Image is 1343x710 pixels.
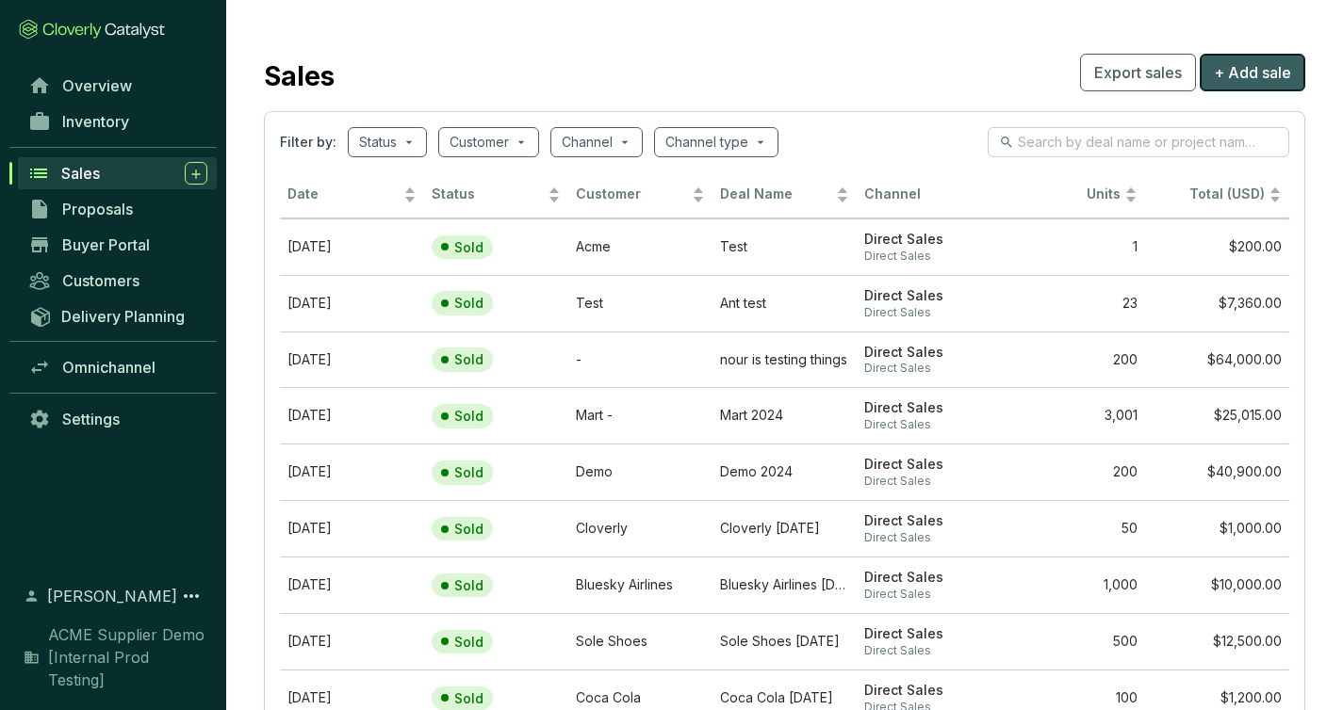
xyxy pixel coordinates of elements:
span: Settings [62,410,120,428]
th: Deal Name [712,172,857,218]
span: Omnichannel [62,358,156,377]
a: Settings [19,403,217,435]
a: Buyer Portal [19,229,217,261]
span: [PERSON_NAME] [47,585,177,607]
button: Export sales [1080,54,1196,91]
a: Delivery Planning [19,300,217,331]
td: Sole Shoes [568,613,712,670]
span: ACME Supplier Demo [Internal Prod Testing] [48,623,207,691]
span: Direct Sales [864,417,993,432]
td: $10,000.00 [1145,557,1289,613]
td: 200 [1001,444,1145,500]
td: 23 [1001,275,1145,331]
td: Aug 31 2023 [280,613,424,670]
td: Bluesky Airlines Jun 01 [712,557,857,613]
a: Overview [19,70,217,102]
td: Ant test [712,275,857,331]
td: 500 [1001,613,1145,670]
td: Sole Shoes Aug 31 [712,613,857,670]
span: Direct Sales [864,682,993,700]
span: Deal Name [720,186,832,203]
span: Customer [576,186,688,203]
p: Sold [454,351,483,368]
th: Date [280,172,424,218]
th: Channel [857,172,1001,218]
span: Direct Sales [864,625,993,643]
span: Buyer Portal [62,235,150,254]
th: Customer [568,172,712,218]
td: Oct 09 2024 [280,444,424,500]
span: Sales [61,164,100,183]
td: $12,500.00 [1145,613,1289,670]
th: Units [1001,172,1145,218]
span: Overview [62,76,132,95]
input: Search by deal name or project name... [1018,132,1261,153]
p: Sold [454,634,483,651]
td: $64,000.00 [1145,331,1289,388]
td: Sep 15 2025 [280,218,424,275]
p: Sold [454,521,483,538]
a: Omnichannel [19,351,217,383]
button: + Add sale [1200,54,1305,91]
th: Status [424,172,568,218]
span: Direct Sales [864,361,993,376]
span: Customers [62,271,139,290]
span: Date [287,186,400,203]
td: 1,000 [1001,557,1145,613]
td: $25,015.00 [1145,387,1289,444]
td: Acme [568,218,712,275]
a: Proposals [19,193,217,225]
td: Test [712,218,857,275]
td: Mart 2024 [712,387,857,444]
td: Nov 28 2024 [280,331,424,388]
span: Direct Sales [864,587,993,602]
span: Export sales [1094,61,1182,84]
td: Mart - [568,387,712,444]
td: $40,900.00 [1145,444,1289,500]
td: $7,360.00 [1145,275,1289,331]
span: Proposals [62,200,133,218]
td: Cloverly [568,500,712,557]
td: Demo 2024 [712,444,857,500]
span: Direct Sales [864,231,993,249]
span: Direct Sales [864,474,993,489]
td: 200 [1001,331,1145,388]
span: Direct Sales [864,456,993,474]
span: Direct Sales [864,569,993,587]
a: Inventory [19,105,217,137]
p: Sold [454,239,483,256]
span: Direct Sales [864,530,993,545]
p: Sold [454,295,483,312]
p: Sold [454,408,483,425]
span: Total (USD) [1189,186,1265,202]
td: Jul 31 2024 [280,387,424,444]
td: - [568,331,712,388]
span: Direct Sales [864,344,993,362]
span: Direct Sales [864,512,993,530]
span: Status [432,186,544,203]
span: Units [1008,186,1121,203]
td: nour is testing things [712,331,857,388]
span: Filter by: [280,133,336,152]
p: Sold [454,690,483,707]
td: Jun 01 2023 [280,557,424,613]
td: 50 [1001,500,1145,557]
a: Sales [18,157,217,189]
td: 3,001 [1001,387,1145,444]
span: Direct Sales [864,305,993,320]
span: + Add sale [1214,61,1291,84]
span: Direct Sales [864,249,993,264]
span: Direct Sales [864,399,993,417]
td: 1 [1001,218,1145,275]
td: Cloverly Oct 02 [712,500,857,557]
span: Delivery Planning [61,307,185,326]
td: Dec 17 2024 [280,275,424,331]
span: Direct Sales [864,287,993,305]
p: Sold [454,577,483,594]
td: Demo [568,444,712,500]
td: $200.00 [1145,218,1289,275]
p: Sold [454,464,483,481]
td: $1,000.00 [1145,500,1289,557]
td: Oct 02 2024 [280,500,424,557]
td: Bluesky Airlines [568,557,712,613]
